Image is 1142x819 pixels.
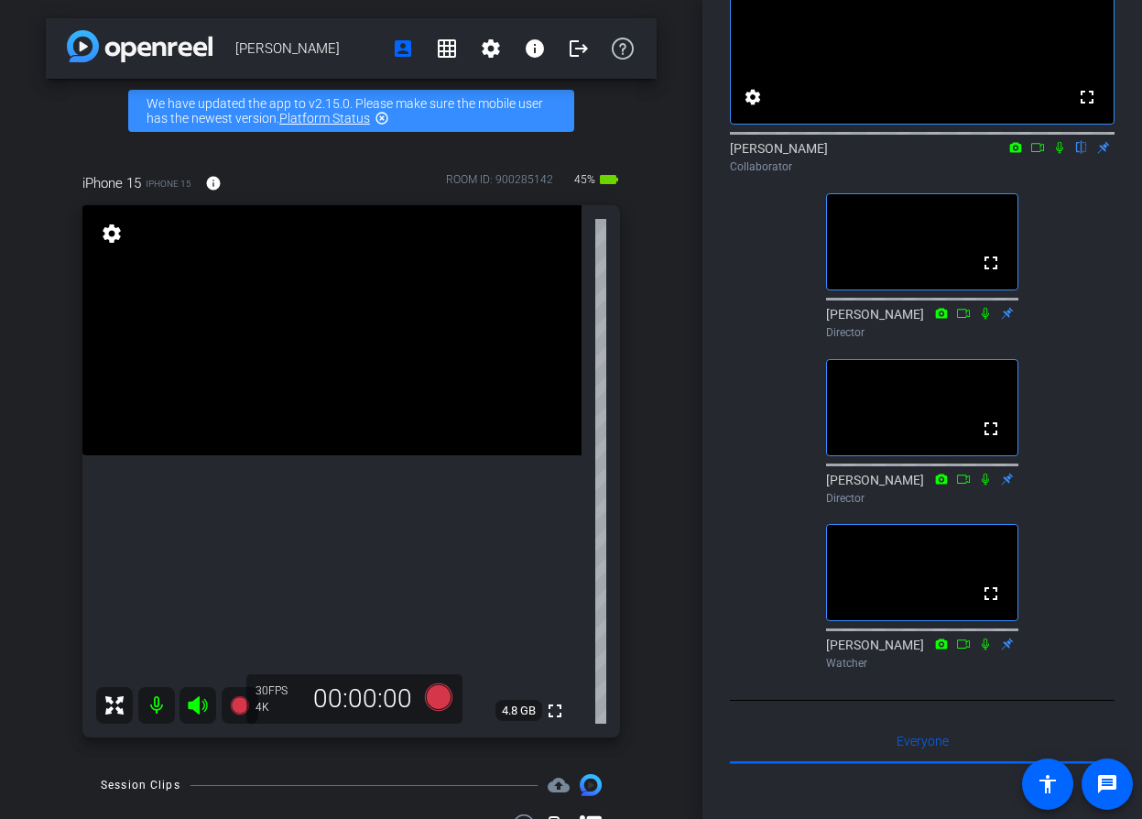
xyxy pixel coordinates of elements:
div: Session Clips [101,776,180,794]
a: Platform Status [279,111,370,126]
mat-icon: battery_std [598,169,620,191]
mat-icon: flip [1071,138,1093,155]
mat-icon: info [205,175,222,191]
img: app-logo [67,30,212,62]
div: Director [826,490,1018,507]
span: 45% [571,165,598,194]
mat-icon: cloud_upload [548,774,570,796]
mat-icon: fullscreen [544,700,566,722]
mat-icon: fullscreen [980,252,1002,274]
span: [PERSON_NAME] [235,30,381,67]
div: Director [826,324,1018,341]
div: ROOM ID: 900285142 [446,171,553,198]
mat-icon: settings [742,86,764,108]
div: 30 [256,683,301,698]
span: Destinations for your clips [548,774,570,796]
mat-icon: fullscreen [980,583,1002,605]
mat-icon: accessibility [1037,773,1059,795]
div: [PERSON_NAME] [826,305,1018,341]
div: 00:00:00 [301,683,424,715]
div: [PERSON_NAME] [730,139,1115,175]
span: FPS [268,684,288,697]
mat-icon: grid_on [436,38,458,60]
mat-icon: highlight_off [375,111,389,126]
div: [PERSON_NAME] [826,471,1018,507]
img: Session clips [580,774,602,796]
div: Watcher [826,655,1018,672]
div: [PERSON_NAME] [826,636,1018,672]
span: iPhone 15 [146,177,191,191]
span: Everyone [897,735,949,748]
mat-icon: account_box [392,38,414,60]
mat-icon: message [1096,773,1118,795]
span: 4.8 GB [495,700,542,722]
div: Collaborator [730,158,1115,175]
div: We have updated the app to v2.15.0. Please make sure the mobile user has the newest version. [128,90,574,132]
mat-icon: settings [480,38,502,60]
mat-icon: settings [99,223,125,245]
span: iPhone 15 [82,173,141,193]
mat-icon: fullscreen [980,418,1002,440]
mat-icon: info [524,38,546,60]
mat-icon: fullscreen [1076,86,1098,108]
div: 4K [256,700,301,715]
mat-icon: logout [568,38,590,60]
